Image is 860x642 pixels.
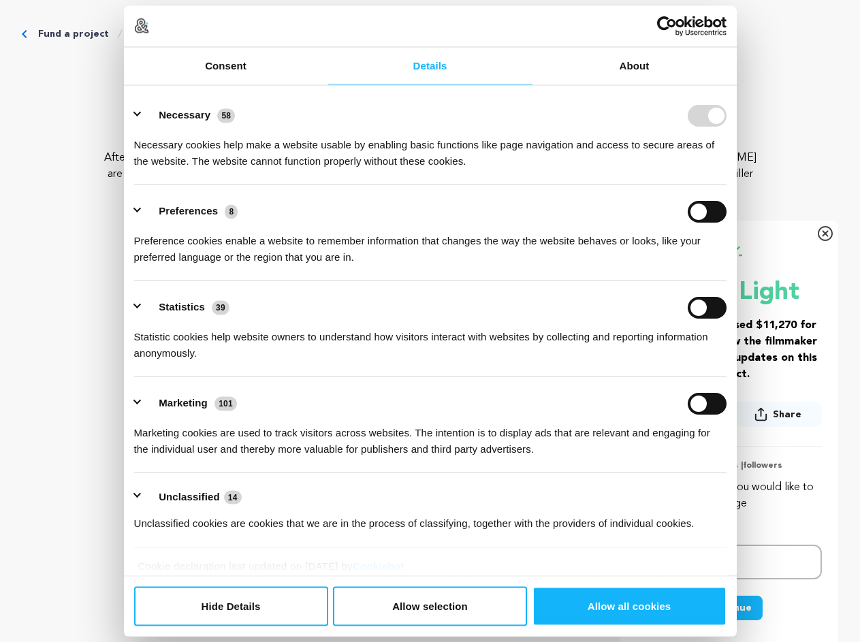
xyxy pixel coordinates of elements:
[328,47,532,84] a: Details
[134,414,727,457] div: Marketing cookies are used to track visitors across websites. The intention is to display ads tha...
[532,586,727,626] button: Allow all cookies
[134,586,328,626] button: Hide Details
[103,150,757,199] p: After the overdose death of his father, [DEMOGRAPHIC_DATA] year old [PERSON_NAME] and his trouble...
[214,397,237,411] span: 101
[353,560,404,571] a: Cookiebot
[225,205,238,219] span: 8
[159,205,218,216] label: Preferences
[134,296,238,318] button: Statistics (39)
[134,392,246,414] button: Marketing (101)
[733,402,822,427] button: Share
[134,318,727,361] div: Statistic cookies help website owners to understand how visitors interact with websites by collec...
[333,586,527,626] button: Allow selection
[134,505,727,532] div: Unclassified cookies are cookies that we are in the process of classifying, together with the pro...
[22,27,838,41] div: Breadcrumb
[22,106,838,123] p: [GEOGRAPHIC_DATA], [US_STATE] | Film Short
[22,63,838,95] p: EXPOSURE
[22,123,838,139] p: Thriller, Drama
[134,222,727,265] div: Preference cookies enable a website to remember information that changes the way the website beha...
[134,18,149,33] img: logo
[159,397,208,408] label: Marketing
[134,126,727,169] div: Necessary cookies help make a website usable by enabling basic functions like page navigation and...
[224,490,242,504] span: 14
[134,200,246,222] button: Preferences (8)
[733,402,822,432] span: Share
[532,47,737,84] a: About
[127,558,733,584] div: Cookie declaration last updated on [DATE] by
[134,488,250,505] button: Unclassified (14)
[217,109,235,123] span: 58
[607,16,727,36] a: Usercentrics Cookiebot - opens in a new window
[159,301,205,312] label: Statistics
[773,408,801,421] span: Share
[38,27,109,41] a: Fund a project
[124,47,328,84] a: Consent
[159,109,210,121] label: Necessary
[134,104,244,126] button: Necessary (58)
[212,301,229,315] span: 39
